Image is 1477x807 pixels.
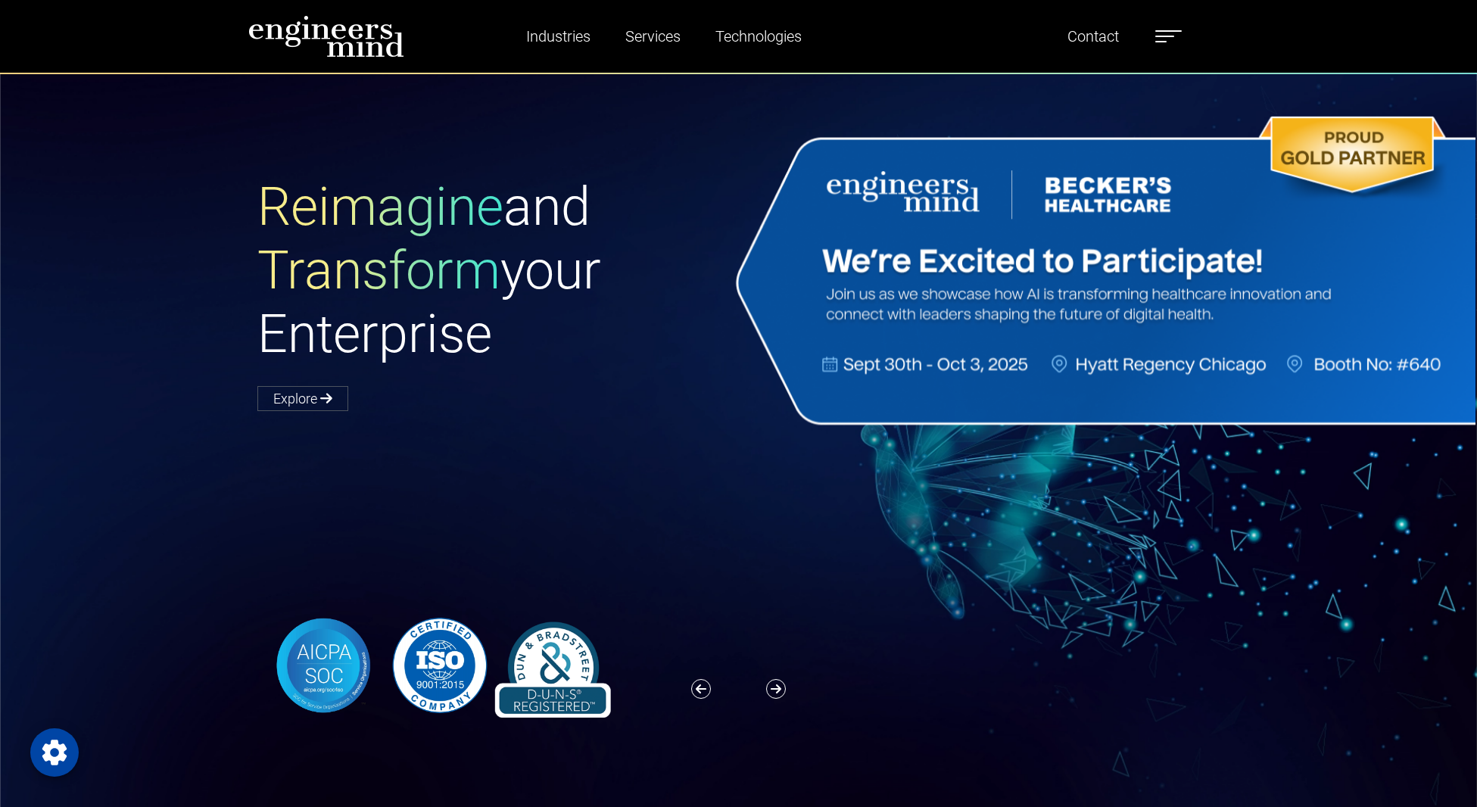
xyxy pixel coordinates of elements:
img: Website Banner [728,111,1476,431]
span: Transform [257,239,500,301]
a: Technologies [709,19,808,54]
h1: and your Enterprise [257,175,739,366]
span: Reimagine [257,176,503,238]
a: Services [619,19,687,54]
img: logo [248,15,404,58]
a: Explore [257,386,348,411]
img: banner-logo [257,613,621,717]
a: Industries [520,19,597,54]
a: Contact [1061,19,1125,54]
